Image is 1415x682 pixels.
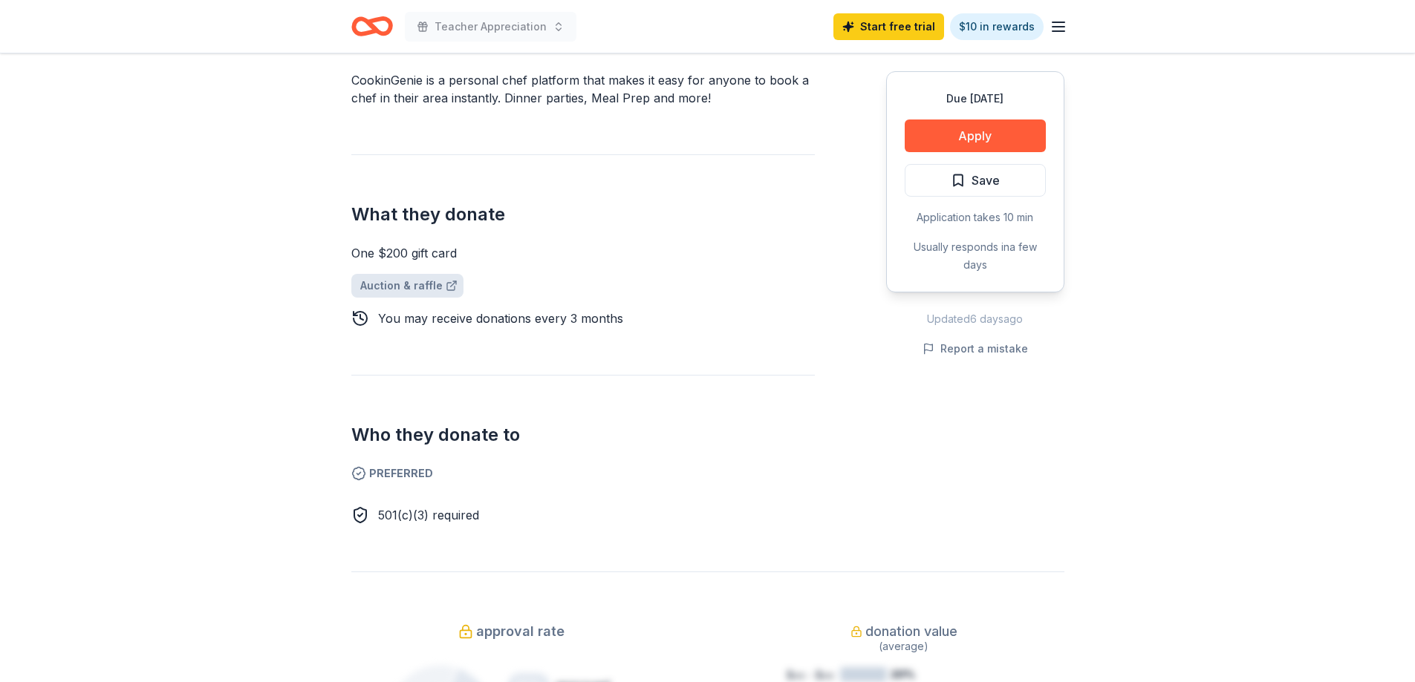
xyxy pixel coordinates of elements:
button: Report a mistake [923,340,1028,358]
div: Due [DATE] [905,90,1046,108]
div: Updated 6 days ago [886,310,1064,328]
div: Usually responds in a few days [905,238,1046,274]
a: Home [351,9,393,44]
button: Save [905,164,1046,197]
button: Apply [905,119,1046,152]
div: (average) [744,637,1064,655]
div: Application takes 10 min [905,209,1046,226]
a: $10 in rewards [950,13,1044,40]
tspan: 20% [891,668,915,681]
span: Save [972,171,1000,190]
span: donation value [865,620,957,643]
div: One $200 gift card [351,244,815,262]
button: Teacher Appreciation [405,12,576,42]
tspan: $xx - $xx [787,669,834,681]
span: Teacher Appreciation [435,18,547,36]
a: Start free trial [833,13,944,40]
h2: What they donate [351,203,815,226]
span: Preferred [351,465,815,482]
a: Auction & raffle [351,274,463,298]
div: CookinGenie is a personal chef platform that makes it easy for anyone to book a chef in their are... [351,71,815,107]
span: approval rate [476,620,565,643]
h2: Who they donate to [351,423,815,447]
div: You may receive donations every 3 months [378,309,623,327]
span: 501(c)(3) required [378,508,479,522]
